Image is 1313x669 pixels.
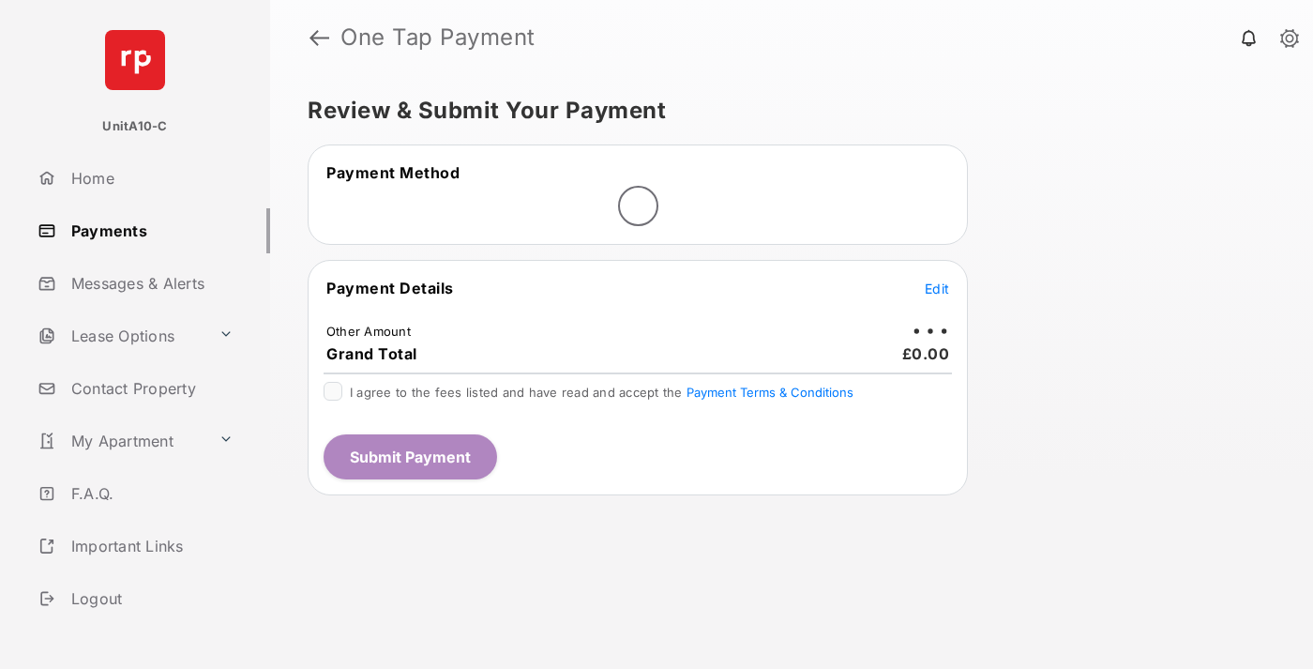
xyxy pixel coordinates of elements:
[30,156,270,201] a: Home
[30,524,241,569] a: Important Links
[925,281,949,296] span: Edit
[30,576,270,621] a: Logout
[350,385,853,400] span: I agree to the fees listed and have read and accept the
[30,313,211,358] a: Lease Options
[30,471,270,516] a: F.A.Q.
[326,279,454,297] span: Payment Details
[687,385,853,400] button: I agree to the fees listed and have read and accept the
[30,418,211,464] a: My Apartment
[325,323,412,340] td: Other Amount
[30,208,270,253] a: Payments
[324,434,497,479] button: Submit Payment
[105,30,165,90] img: svg+xml;base64,PHN2ZyB4bWxucz0iaHR0cDovL3d3dy53My5vcmcvMjAwMC9zdmciIHdpZHRoPSI2NCIgaGVpZ2h0PSI2NC...
[925,279,949,297] button: Edit
[340,26,536,49] strong: One Tap Payment
[326,163,460,182] span: Payment Method
[902,344,950,363] span: £0.00
[102,117,167,136] p: UnitA10-C
[30,366,270,411] a: Contact Property
[308,99,1260,122] h5: Review & Submit Your Payment
[326,344,417,363] span: Grand Total
[30,261,270,306] a: Messages & Alerts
